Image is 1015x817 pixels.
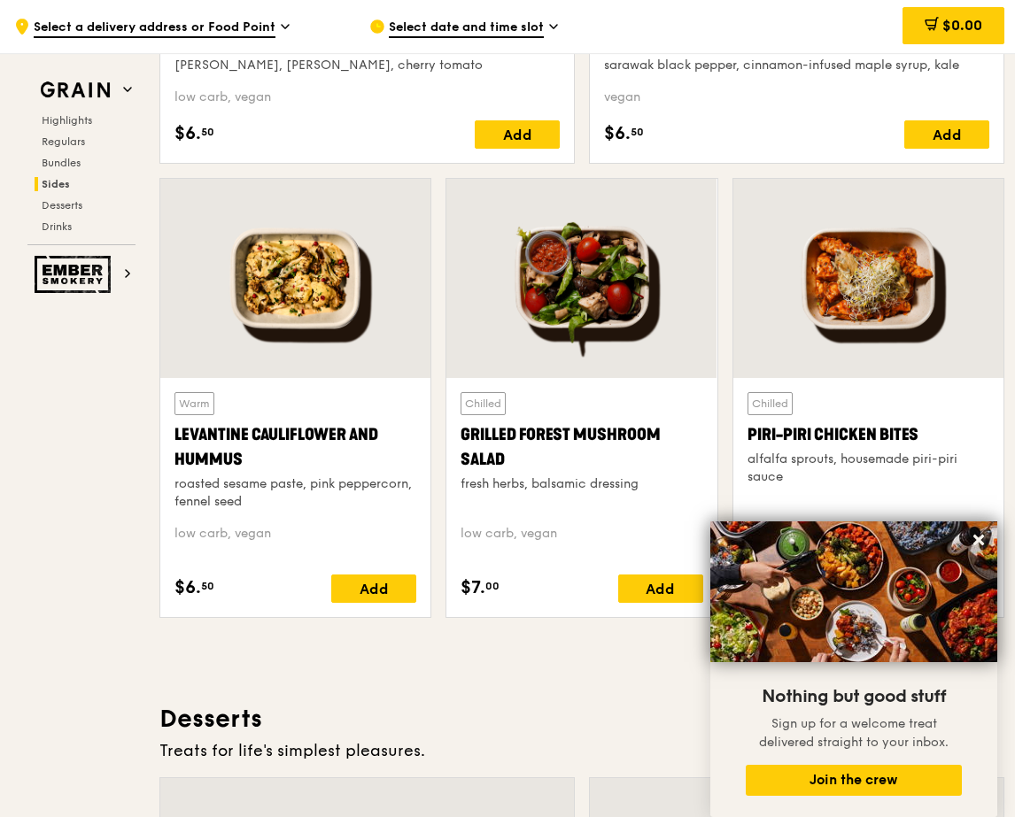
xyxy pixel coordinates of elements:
div: low carb, vegan [461,525,702,560]
span: 50 [201,125,214,139]
span: 00 [485,579,500,593]
div: alfalfa sprouts, housemade piri-piri sauce [748,451,989,486]
div: Warm [174,392,214,415]
span: Sides [42,178,70,190]
span: Regulars [42,135,85,148]
h3: Desserts [159,703,1004,735]
div: Add [618,574,703,603]
div: Add [475,120,560,149]
div: low carb, vegan [174,525,416,560]
span: Select a delivery address or Food Point [34,19,275,38]
span: $6. [174,120,201,147]
img: Grain web logo [35,74,116,106]
span: $7. [461,574,485,601]
span: 50 [201,579,214,593]
div: vegan [604,89,989,106]
div: roasted sesame paste, pink peppercorn, fennel seed [174,475,416,511]
span: $6. [604,120,631,147]
img: Ember Smokery web logo [35,256,116,293]
span: $6. [174,574,201,601]
span: Sign up for a welcome treat delivered straight to your inbox. [759,716,949,750]
div: Chilled [748,392,793,415]
button: Join the crew [746,765,962,796]
div: sarawak black pepper, cinnamon-infused maple syrup, kale [604,57,989,74]
span: Bundles [42,157,81,169]
div: Add [331,574,416,603]
span: Highlights [42,114,92,127]
button: Close [965,526,993,554]
span: Select date and time slot [389,19,544,38]
img: DSC07876-Edit02-Large.jpeg [710,521,997,662]
div: [PERSON_NAME], [PERSON_NAME], cherry tomato [174,57,560,74]
div: fresh herbs, balsamic dressing [461,475,702,493]
span: Desserts [42,199,82,212]
div: Levantine Cauliflower and Hummus [174,422,416,472]
span: 50 [631,125,644,139]
span: Nothing but good stuff [762,686,946,707]
div: Piri-piri Chicken Bites [748,422,989,447]
div: low carb, vegan [174,89,560,106]
div: Treats for life's simplest pleasures. [159,738,1004,763]
div: Chilled [461,392,506,415]
span: Drinks [42,220,72,233]
span: $0.00 [942,17,982,34]
div: Add [904,120,989,149]
div: Grilled Forest Mushroom Salad [461,422,702,472]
